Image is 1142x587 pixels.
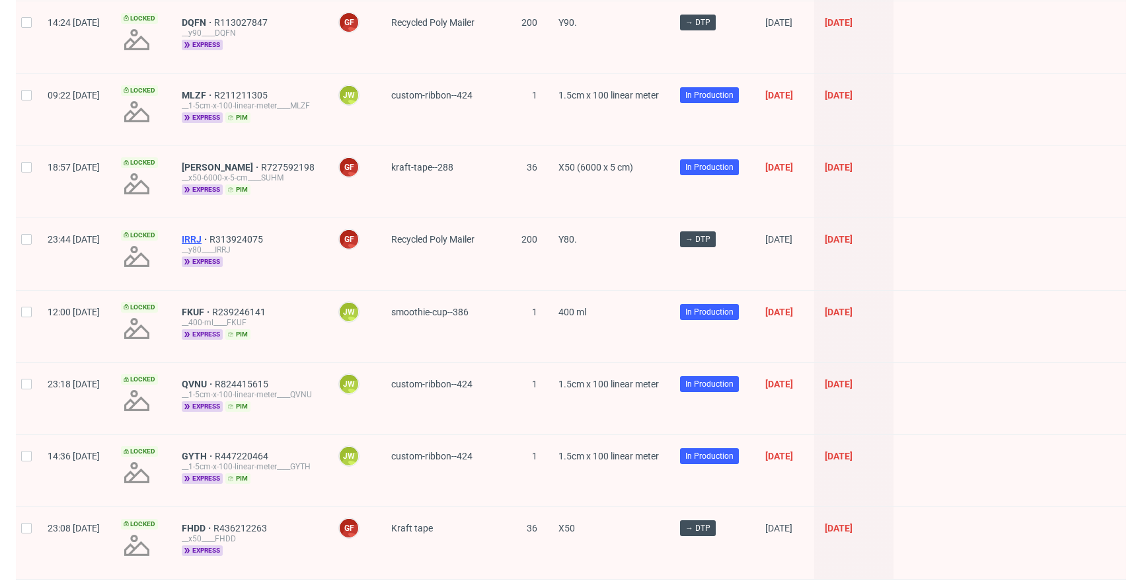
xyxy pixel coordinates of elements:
[121,96,153,128] img: no_design.png
[765,17,792,28] span: [DATE]
[182,234,209,245] a: IRRJ
[261,162,317,173] a: R727592198
[825,17,853,28] span: [DATE]
[532,379,537,389] span: 1
[48,307,100,317] span: 12:00 [DATE]
[212,307,268,317] a: R239246141
[765,523,792,533] span: [DATE]
[48,162,100,173] span: 18:57 [DATE]
[532,451,537,461] span: 1
[121,302,158,313] span: Locked
[121,385,153,416] img: no_design.png
[182,245,317,255] div: __y80____IRRJ
[182,545,223,556] span: express
[391,379,473,389] span: custom-ribbon--424
[825,162,853,173] span: [DATE]
[340,303,358,321] figcaption: JW
[182,523,213,533] a: FHDD
[48,451,100,461] span: 14:36 [DATE]
[214,17,270,28] a: R113027847
[558,379,659,389] span: 1.5cm x 100 linear meter
[182,40,223,50] span: express
[121,519,158,529] span: Locked
[825,90,853,100] span: [DATE]
[48,90,100,100] span: 09:22 [DATE]
[558,234,577,245] span: Y80.
[214,90,270,100] a: R211211305
[765,234,792,245] span: [DATE]
[182,256,223,267] span: express
[391,90,473,100] span: custom-ribbon--424
[225,329,250,340] span: pim
[521,234,537,245] span: 200
[182,329,223,340] span: express
[182,173,317,183] div: __x50-6000-x-5-cm____SUHM
[182,389,317,400] div: __1-5cm-x-100-linear-meter____QVNU
[825,234,853,245] span: [DATE]
[391,17,475,28] span: Recycled Poly Mailer
[391,162,453,173] span: kraft-tape--288
[685,89,734,101] span: In Production
[391,451,473,461] span: custom-ribbon--424
[340,86,358,104] figcaption: JW
[182,461,317,472] div: __1-5cm-x-100-linear-meter____GYTH
[182,162,261,173] span: [PERSON_NAME]
[182,379,215,389] span: QVNU
[340,13,358,32] figcaption: GF
[391,307,469,317] span: smoothie-cup--386
[340,230,358,249] figcaption: GF
[121,457,153,489] img: no_design.png
[685,233,710,245] span: → DTP
[825,307,853,317] span: [DATE]
[685,161,734,173] span: In Production
[48,234,100,245] span: 23:44 [DATE]
[182,184,223,195] span: express
[121,157,158,168] span: Locked
[558,90,659,100] span: 1.5cm x 100 linear meter
[182,473,223,484] span: express
[765,451,793,461] span: [DATE]
[521,17,537,28] span: 200
[215,451,271,461] a: R447220464
[558,162,633,173] span: X50 (6000 x 5 cm)
[182,17,214,28] a: DQFN
[182,533,317,544] div: __x50____FHDD
[340,447,358,465] figcaption: JW
[121,374,158,385] span: Locked
[765,307,793,317] span: [DATE]
[532,90,537,100] span: 1
[215,379,271,389] a: R824415615
[121,85,158,96] span: Locked
[558,17,577,28] span: Y90.
[765,162,793,173] span: [DATE]
[121,313,153,344] img: no_design.png
[121,446,158,457] span: Locked
[182,28,317,38] div: __y90____DQFN
[182,317,317,328] div: __400-ml____FKUF
[48,523,100,533] span: 23:08 [DATE]
[225,184,250,195] span: pim
[558,307,586,317] span: 400 ml
[213,523,270,533] span: R436212263
[121,13,158,24] span: Locked
[121,529,153,561] img: no_design.png
[340,519,358,537] figcaption: GF
[182,90,214,100] a: MLZF
[225,401,250,412] span: pim
[182,307,212,317] span: FKUF
[225,112,250,123] span: pim
[182,451,215,461] a: GYTH
[340,158,358,176] figcaption: GF
[209,234,266,245] a: R313924075
[121,24,153,56] img: no_design.png
[121,168,153,200] img: no_design.png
